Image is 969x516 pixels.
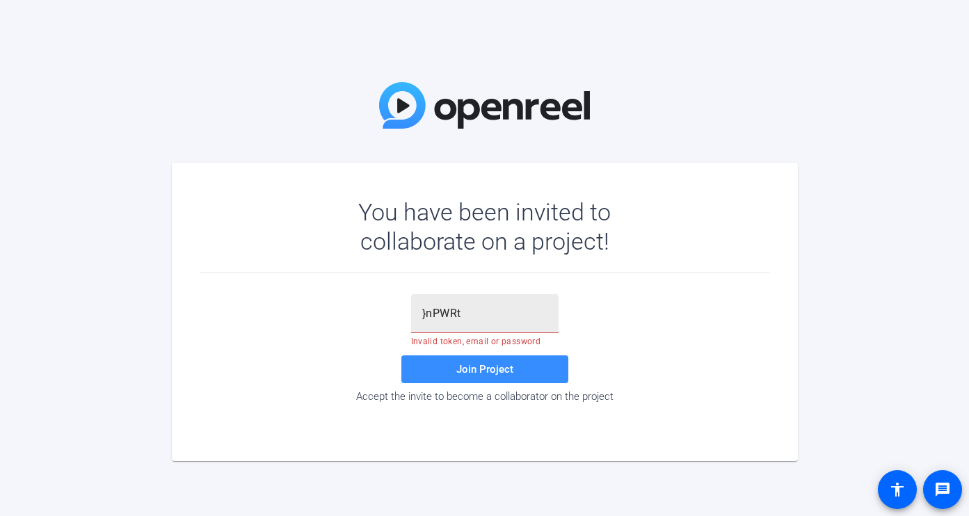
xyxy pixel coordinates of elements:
[456,363,513,376] span: Join Project
[411,333,559,346] mat-error: Invalid token, email or password
[379,82,591,129] img: OpenReel Logo
[401,355,568,383] button: Join Project
[318,197,651,256] div: You have been invited to collaborate on a project!
[200,390,770,403] div: Accept the invite to become a collaborator on the project
[889,481,906,498] mat-icon: accessibility
[422,305,547,322] input: Password
[934,481,951,498] mat-icon: message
